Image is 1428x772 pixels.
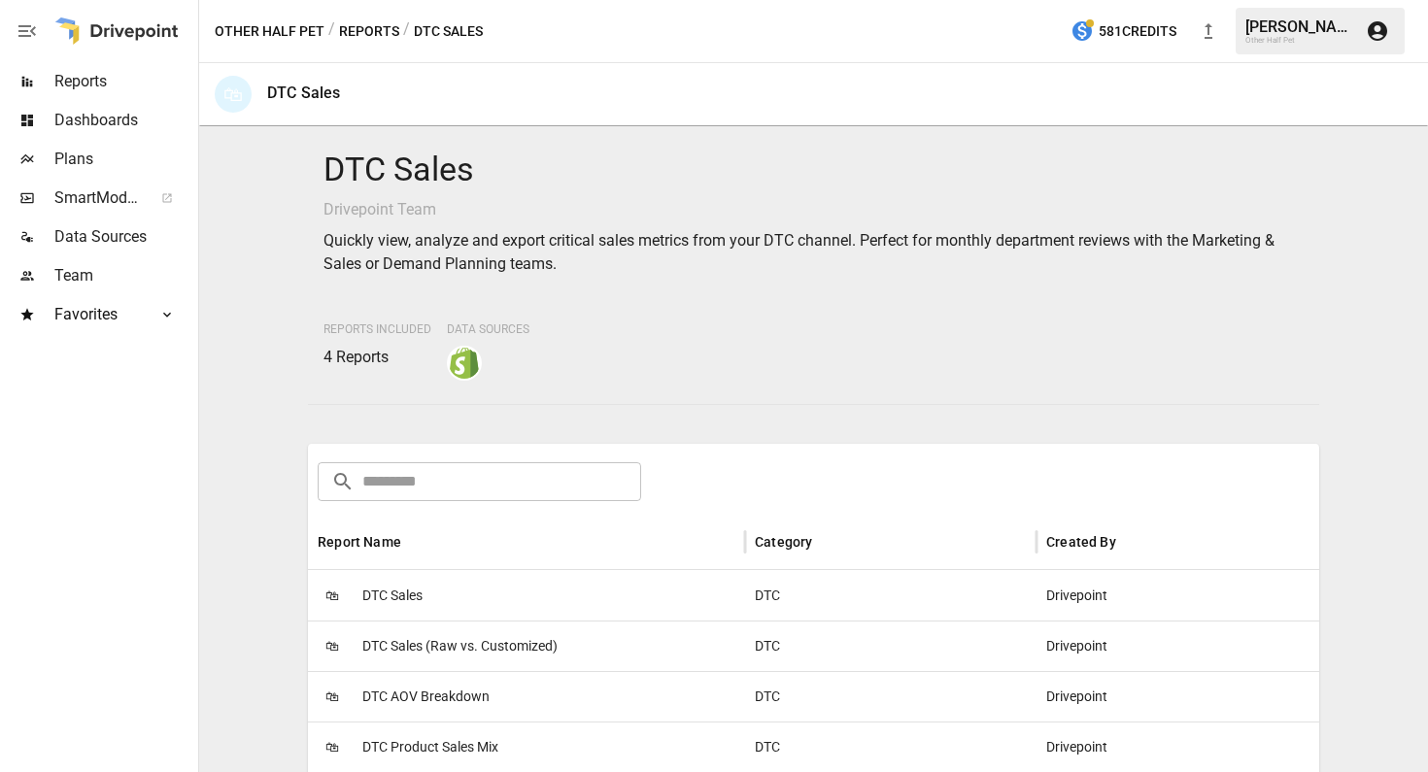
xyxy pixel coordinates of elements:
span: Dashboards [54,109,194,132]
button: 581Credits [1063,14,1184,50]
div: DTC [745,570,1037,621]
span: 🛍 [318,682,347,711]
p: Drivepoint Team [323,198,1304,221]
button: Sort [1118,528,1145,555]
button: Sort [814,528,841,555]
div: Drivepoint [1037,671,1328,722]
div: Category [755,534,812,550]
span: Data Sources [54,225,194,249]
div: DTC [745,722,1037,772]
span: Data Sources [447,322,529,336]
span: Reports Included [323,322,431,336]
div: Drivepoint [1037,570,1328,621]
div: / [403,19,410,44]
div: 🛍 [215,76,252,113]
div: Report Name [318,534,401,550]
div: / [328,19,335,44]
button: Other Half Pet [215,19,324,44]
span: DTC Sales [362,571,423,621]
div: Other Half Pet [1245,36,1354,45]
div: Created By [1046,534,1116,550]
span: SmartModel [54,186,140,210]
div: Drivepoint [1037,621,1328,671]
span: ™ [139,184,153,208]
h4: DTC Sales [323,150,1304,190]
span: 🛍 [318,631,347,660]
div: Drivepoint [1037,722,1328,772]
button: New version available, click to update! [1189,12,1228,50]
span: 🛍 [318,581,347,610]
span: 🛍 [318,732,347,761]
button: Reports [339,19,399,44]
p: Quickly view, analyze and export critical sales metrics from your DTC channel. Perfect for monthl... [323,229,1304,276]
span: DTC Sales (Raw vs. Customized) [362,621,558,671]
div: DTC [745,671,1037,722]
img: shopify [449,348,480,379]
div: DTC [745,621,1037,671]
span: Reports [54,70,194,93]
span: Favorites [54,303,140,326]
span: Team [54,264,194,287]
span: Plans [54,148,194,171]
div: [PERSON_NAME] [1245,17,1354,36]
div: DTC Sales [267,84,340,102]
span: DTC AOV Breakdown [362,672,490,722]
p: 4 Reports [323,346,431,369]
span: 581 Credits [1099,19,1176,44]
span: DTC Product Sales Mix [362,722,498,772]
button: Sort [403,528,430,555]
